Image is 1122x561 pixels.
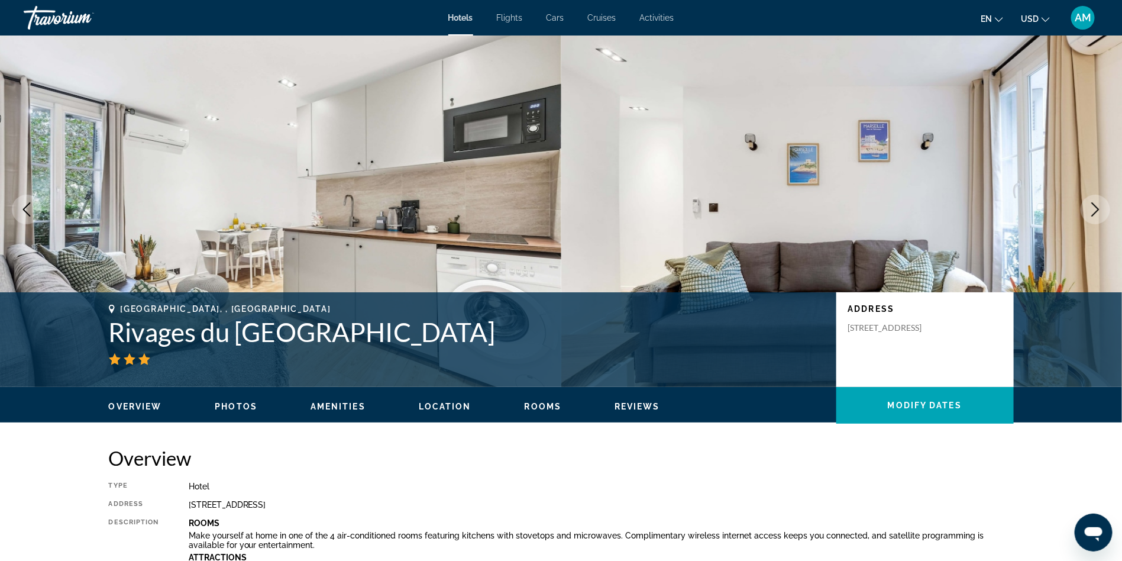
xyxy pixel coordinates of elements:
button: Location [419,401,471,412]
b: Rooms [189,518,219,528]
p: [STREET_ADDRESS] [848,323,943,333]
div: [STREET_ADDRESS] [189,500,1014,510]
button: Overview [109,401,162,412]
button: User Menu [1068,5,1098,30]
p: Address [848,304,1002,314]
span: en [981,14,992,24]
button: Next image [1081,195,1110,224]
span: [GEOGRAPHIC_DATA], , [GEOGRAPHIC_DATA] [121,304,331,314]
a: Cars [547,13,564,22]
a: Flights [497,13,523,22]
button: Previous image [12,195,41,224]
a: Hotels [448,13,473,22]
span: Reviews [615,402,660,411]
a: Activities [640,13,674,22]
h2: Overview [109,446,1014,470]
button: Modify Dates [836,387,1014,424]
button: Reviews [615,401,660,412]
button: Amenities [311,401,366,412]
span: Location [419,402,471,411]
a: Cruises [588,13,616,22]
button: Change currency [1021,10,1050,27]
button: Change language [981,10,1003,27]
button: Photos [215,401,257,412]
div: Type [109,482,159,491]
span: Overview [109,402,162,411]
iframe: Кнопка запуска окна обмена сообщениями [1075,514,1113,552]
span: Modify Dates [888,401,962,410]
span: Photos [215,402,257,411]
div: Hotel [189,482,1014,491]
div: Address [109,500,159,510]
a: Travorium [24,2,142,33]
h1: Rivages du [GEOGRAPHIC_DATA] [109,317,824,347]
span: AM [1075,12,1091,24]
button: Rooms [525,401,562,412]
span: Amenities [311,402,366,411]
span: Rooms [525,402,562,411]
span: USD [1021,14,1039,24]
p: Make yourself at home in one of the 4 air-conditioned rooms featuring kitchens with stovetops and... [189,531,1014,550]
